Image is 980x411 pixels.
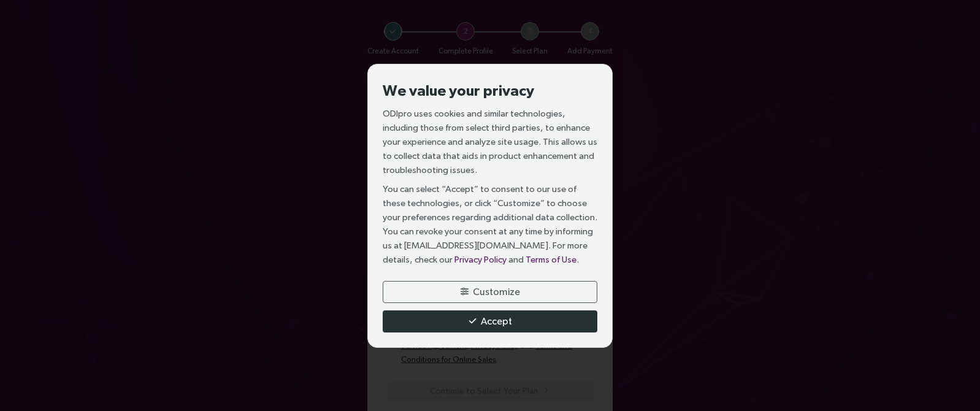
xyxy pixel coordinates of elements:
p: ODIpro uses cookies and similar technologies, including those from select third parties, to enhan... [383,106,597,177]
span: Customize [473,284,520,299]
button: Accept [383,310,597,332]
a: Privacy Policy [454,254,507,264]
button: Customize [383,281,597,303]
h3: We value your privacy [383,79,597,101]
span: Accept [481,313,512,329]
p: You can select “Accept” to consent to our use of these technologies, or click “Customize” to choo... [383,182,597,266]
a: Terms of Use [526,254,576,264]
